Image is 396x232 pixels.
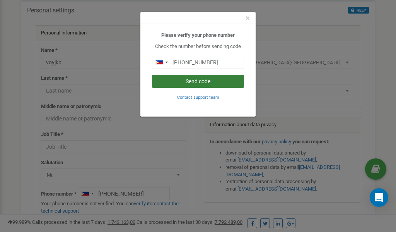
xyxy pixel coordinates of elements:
[152,43,244,50] p: Check the number before sending code
[152,56,170,69] div: Telephone country code
[370,188,388,207] div: Open Intercom Messenger
[152,56,244,69] input: 0905 123 4567
[246,14,250,23] span: ×
[177,95,219,100] small: Contact support team
[246,14,250,22] button: Close
[161,32,235,38] b: Please verify your phone number
[177,94,219,100] a: Contact support team
[152,75,244,88] button: Send code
